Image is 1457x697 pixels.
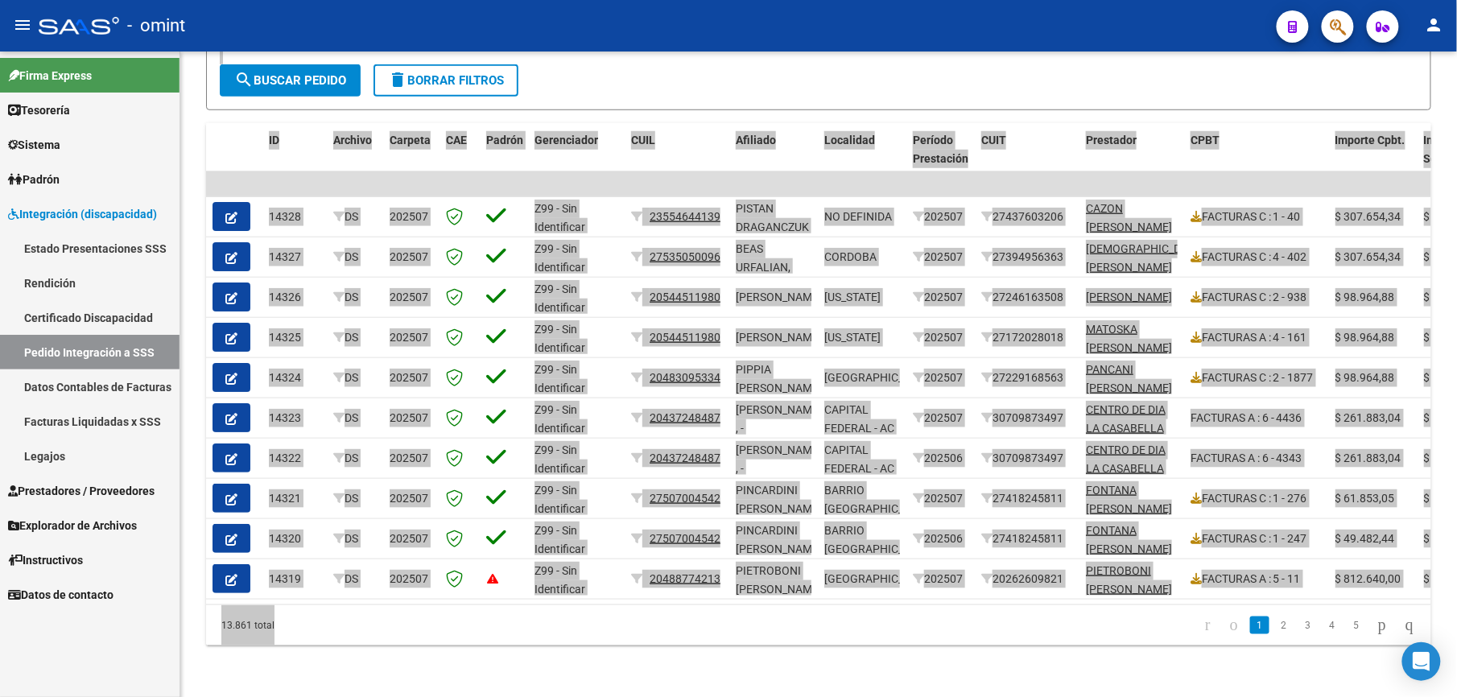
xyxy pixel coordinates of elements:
span: PISTAN DRAGANCZUK ER , - [736,202,809,252]
div: 202507 [913,369,968,387]
span: Afiliado [736,134,776,146]
div: 13.861 total [206,605,448,645]
span: CPBT [1191,134,1220,146]
div: 20262609821 [981,570,1073,588]
span: PIETROBONI [PERSON_NAME] [1086,564,1172,596]
span: CENTRO DE DIA LA CASABELLA S.R.L [1086,443,1166,493]
datatable-header-cell: CUIL [625,123,729,194]
div: Open Intercom Messenger [1402,642,1441,681]
span: Explorador de Archivos [8,517,137,534]
span: 20488774213 [650,572,720,585]
span: Firma Express [8,67,92,85]
span: [PERSON_NAME] [736,291,822,303]
span: 20483095334 [650,371,720,384]
a: 4 [1323,617,1342,634]
span: [PERSON_NAME] , - [736,403,822,435]
span: 202507 [390,371,428,384]
div: 27418245811 [981,530,1073,548]
span: 27507004542 [650,532,720,545]
span: CAPITAL FEDERAL - AC [824,443,894,475]
div: 202507 [913,208,968,226]
div: 14324 [269,369,320,387]
datatable-header-cell: Gerenciador [528,123,625,194]
span: Integración (discapacidad) [8,205,157,223]
datatable-header-cell: Período Prestación [906,123,975,194]
span: Prestador [1086,134,1137,146]
div: DS [333,489,377,508]
span: [US_STATE] [824,291,881,303]
div: 202507 [913,328,968,347]
span: $ 307.654,34 [1335,210,1401,223]
div: FACTURAS C : 4 - 402 [1191,248,1323,266]
span: Z99 - Sin Identificar [535,283,585,314]
span: Período Prestación [913,134,968,165]
span: $ 261.883,04 [1335,452,1401,464]
div: 202506 [913,530,968,548]
li: page 1 [1248,612,1272,639]
span: Z99 - Sin Identificar [535,484,585,515]
span: CAPITAL FEDERAL - AC [824,403,894,435]
span: [PERSON_NAME] , - [736,443,822,475]
span: 20437248487 [650,452,720,464]
div: 14328 [269,208,320,226]
span: Padrón [486,134,523,146]
span: Gerenciador [535,134,598,146]
span: BEAS URFALIAN, [PERSON_NAME] , - [736,242,822,310]
div: FACTURAS C : 1 - 276 [1191,489,1323,508]
div: FACTURAS C : 1 - 247 [1191,530,1323,548]
span: PINCARDINI [PERSON_NAME] , - [736,524,822,574]
span: 20544511980 [650,291,720,303]
button: Buscar Pedido [220,64,361,97]
datatable-header-cell: ID [262,123,327,194]
li: page 5 [1344,612,1368,639]
div: DS [333,570,377,588]
div: DS [333,409,377,427]
div: FACTURAS A : 6 - 4436 [1191,409,1323,427]
span: 27535050096 [650,250,720,263]
span: [PERSON_NAME] [1086,291,1172,303]
div: 202507 [913,409,968,427]
span: - omint [127,8,185,43]
span: Tesorería [8,101,70,119]
span: 202507 [390,492,428,505]
span: ID [269,134,279,146]
span: 20437248487 [650,411,720,424]
div: 30709873497 [981,449,1073,468]
datatable-header-cell: Prestador [1079,123,1184,194]
a: go to first page [1198,617,1218,634]
span: 202507 [390,532,428,545]
div: 14322 [269,449,320,468]
div: 14320 [269,530,320,548]
span: Padrón [8,171,60,188]
div: FACTURAS A : 6 - 4343 [1191,449,1323,468]
span: FONTANA [PERSON_NAME] [1086,524,1172,555]
span: [GEOGRAPHIC_DATA] [824,572,933,585]
mat-icon: delete [388,70,407,89]
div: DS [333,248,377,266]
span: [PERSON_NAME] [736,331,822,344]
span: PINCARDINI [PERSON_NAME] , - [736,484,822,534]
div: 27394956363 [981,248,1073,266]
span: [US_STATE] [824,331,881,344]
span: Datos de contacto [8,586,114,604]
mat-icon: person [1425,15,1444,35]
span: Z99 - Sin Identificar [535,403,585,435]
span: 202507 [390,411,428,424]
li: page 2 [1272,612,1296,639]
span: Z99 - Sin Identificar [535,202,585,233]
div: 27246163508 [981,288,1073,307]
span: $ 98.964,88 [1335,371,1395,384]
div: 202507 [913,570,968,588]
div: FACTURAS C : 1 - 40 [1191,208,1323,226]
datatable-header-cell: CPBT [1184,123,1329,194]
span: CORDOBA [824,250,877,263]
div: 202507 [913,489,968,508]
span: 202507 [390,250,428,263]
span: PIETROBONI [PERSON_NAME] , - [736,564,822,614]
span: Borrar Filtros [388,73,504,88]
span: Archivo [333,134,372,146]
span: $ 98.964,88 [1335,291,1395,303]
li: page 4 [1320,612,1344,639]
div: 14326 [269,288,320,307]
datatable-header-cell: Afiliado [729,123,818,194]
